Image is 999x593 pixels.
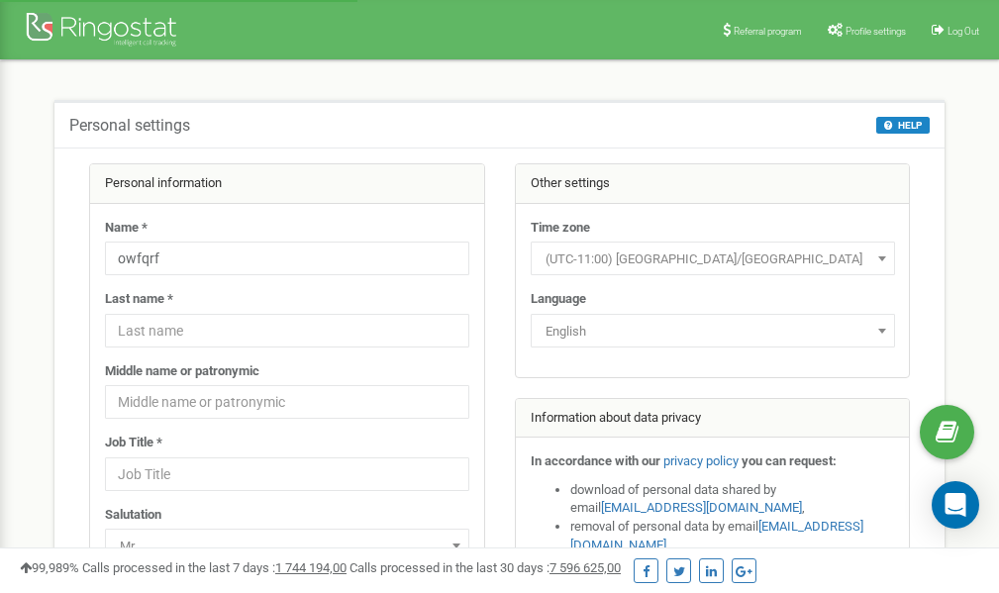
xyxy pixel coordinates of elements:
span: Profile settings [846,26,906,37]
div: Information about data privacy [516,399,910,439]
label: Language [531,290,586,309]
strong: you can request: [742,453,837,468]
strong: In accordance with our [531,453,660,468]
span: (UTC-11:00) Pacific/Midway [531,242,895,275]
u: 1 744 194,00 [275,560,347,575]
input: Job Title [105,457,469,491]
label: Middle name or patronymic [105,362,259,381]
span: (UTC-11:00) Pacific/Midway [538,246,888,273]
div: Other settings [516,164,910,204]
span: Mr. [112,533,462,560]
span: Calls processed in the last 30 days : [350,560,621,575]
span: English [531,314,895,347]
input: Name [105,242,469,275]
span: Log Out [948,26,979,37]
li: removal of personal data by email , [570,518,895,554]
div: Open Intercom Messenger [932,481,979,529]
span: English [538,318,888,346]
u: 7 596 625,00 [549,560,621,575]
div: Personal information [90,164,484,204]
span: 99,989% [20,560,79,575]
input: Middle name or patronymic [105,385,469,419]
label: Last name * [105,290,173,309]
a: [EMAIL_ADDRESS][DOMAIN_NAME] [601,500,802,515]
li: download of personal data shared by email , [570,481,895,518]
h5: Personal settings [69,117,190,135]
label: Salutation [105,506,161,525]
button: HELP [876,117,930,134]
input: Last name [105,314,469,347]
span: Referral program [734,26,802,37]
label: Job Title * [105,434,162,452]
label: Name * [105,219,148,238]
label: Time zone [531,219,590,238]
a: privacy policy [663,453,739,468]
span: Mr. [105,529,469,562]
span: Calls processed in the last 7 days : [82,560,347,575]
